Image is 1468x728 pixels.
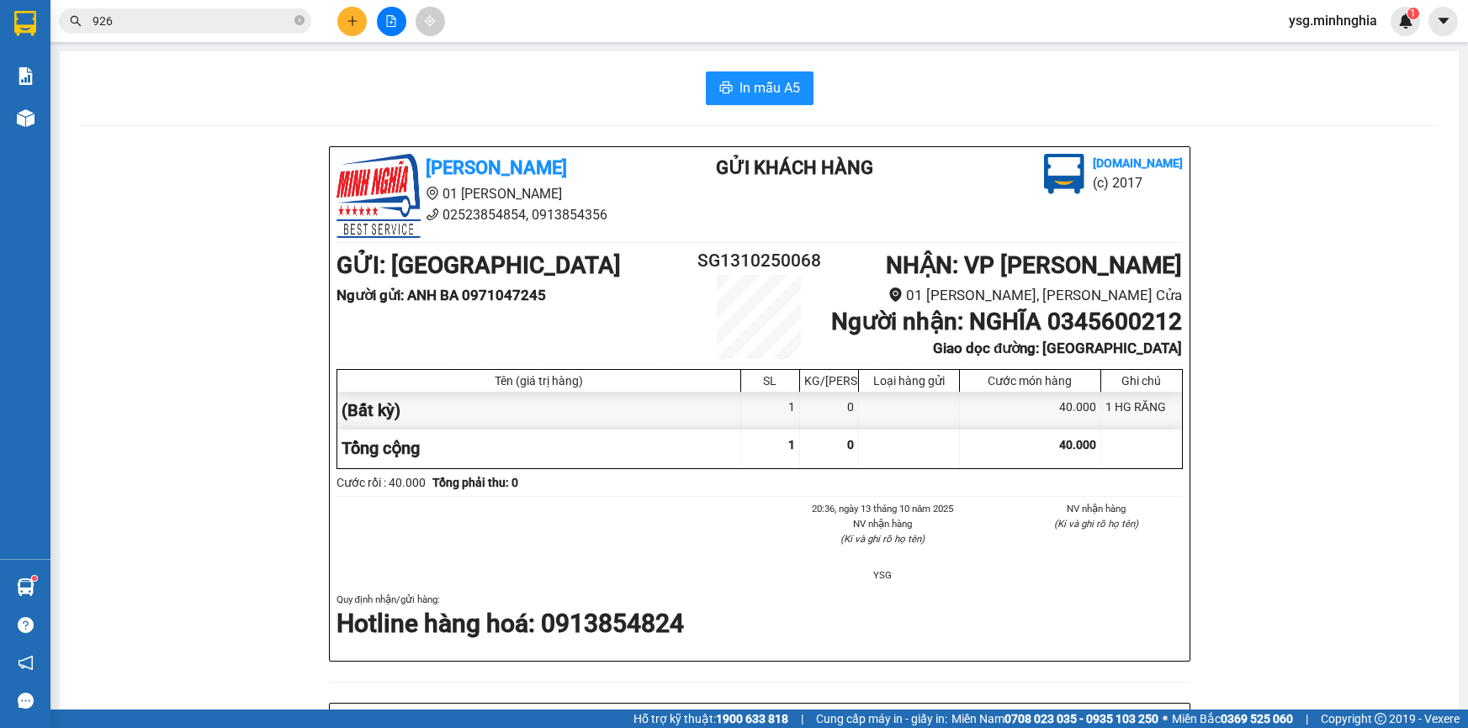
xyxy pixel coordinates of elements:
[1407,8,1419,19] sup: 1
[337,7,367,36] button: plus
[951,710,1158,728] span: Miền Nam
[804,374,854,388] div: KG/[PERSON_NAME]
[377,7,406,36] button: file-add
[633,710,788,728] span: Hỗ trợ kỹ thuật:
[706,71,813,105] button: printerIn mẫu A5
[1044,154,1084,194] img: logo.jpg
[964,374,1096,388] div: Cước món hàng
[14,11,36,36] img: logo-vxr
[337,251,621,279] b: GỬI : [GEOGRAPHIC_DATA]
[933,340,1182,356] b: Giao dọc đường: [GEOGRAPHIC_DATA]
[1093,156,1183,170] b: [DOMAIN_NAME]
[17,109,34,127] img: warehouse-icon
[17,578,34,596] img: warehouse-icon
[18,617,34,633] span: question-circle
[18,693,34,709] span: message
[1054,518,1138,530] i: (Kí và ghi rõ họ tên)
[716,712,788,725] strong: 1900 633 818
[1436,13,1451,29] span: caret-down
[337,392,741,430] div: (Bất kỳ)
[960,392,1101,430] div: 40.000
[32,576,37,581] sup: 1
[741,392,800,430] div: 1
[829,284,1182,307] li: 01 [PERSON_NAME], [PERSON_NAME] Cửa
[831,308,1182,335] b: Người nhận : NGHĨA 0345600212
[801,710,803,728] span: |
[337,609,684,638] strong: Hotline hàng hoá: 0913854824
[863,374,955,388] div: Loại hàng gửi
[432,476,518,489] b: Tổng phải thu: 0
[816,710,947,728] span: Cung cấp máy in - giấy in:
[1398,13,1413,29] img: icon-new-feature
[886,251,1182,279] b: NHẬN : VP [PERSON_NAME]
[739,77,800,98] span: In mẫu A5
[337,154,421,238] img: logo.jpg
[1172,710,1293,728] span: Miền Bắc
[1010,501,1183,516] li: NV nhận hàng
[342,438,420,458] span: Tổng cộng
[1275,10,1391,31] span: ysg.minhnghia
[337,287,546,303] b: Người gửi : ANH BA 0971047245
[797,501,970,516] li: 20:36, ngày 13 tháng 10 năm 2025
[342,374,736,388] div: Tên (giá trị hàng)
[70,15,82,27] span: search
[888,288,903,302] span: environment
[18,655,34,671] span: notification
[337,473,426,492] div: Cước rồi : 40.000
[1428,7,1458,36] button: caret-down
[1221,712,1293,725] strong: 0369 525 060
[797,516,970,531] li: NV nhận hàng
[294,15,305,25] span: close-circle
[797,567,970,583] li: YSG
[337,204,649,225] li: 02523854854, 0913854356
[847,438,854,451] span: 0
[17,67,34,85] img: solution-icon
[426,187,439,200] span: environment
[337,183,649,204] li: 01 [PERSON_NAME]
[1004,712,1158,725] strong: 0708 023 035 - 0935 103 250
[1410,8,1416,19] span: 1
[1059,438,1096,451] span: 40.000
[716,157,873,178] b: Gửi khách hàng
[416,7,445,36] button: aim
[745,374,795,388] div: SL
[719,81,733,97] span: printer
[788,438,795,451] span: 1
[1306,710,1308,728] span: |
[689,247,830,275] h2: SG1310250068
[1375,713,1386,725] span: copyright
[1163,715,1168,722] span: ⚪️
[1093,172,1183,193] li: (c) 2017
[426,157,567,178] b: [PERSON_NAME]
[840,533,925,545] i: (Kí và ghi rõ họ tên)
[93,12,291,30] input: Tìm tên, số ĐT hoặc mã đơn
[385,15,397,27] span: file-add
[294,13,305,29] span: close-circle
[347,15,358,27] span: plus
[800,392,859,430] div: 0
[1101,392,1182,430] div: 1 HG RĂNG
[337,592,1183,641] div: Quy định nhận/gửi hàng :
[426,208,439,221] span: phone
[424,15,436,27] span: aim
[1105,374,1178,388] div: Ghi chú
